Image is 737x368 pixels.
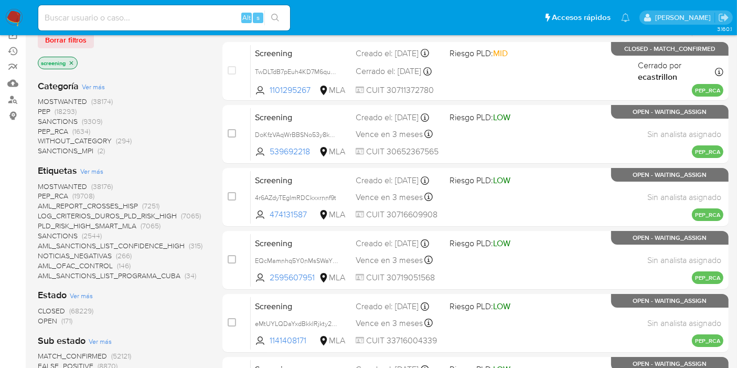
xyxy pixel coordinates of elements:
[264,10,286,25] button: search-icon
[38,11,290,25] input: Buscar usuario o caso...
[717,25,732,33] span: 3.160.1
[621,13,630,22] a: Notificaciones
[718,12,729,23] a: Salir
[655,13,714,23] p: ludmila.lanatti@mercadolibre.com
[242,13,251,23] span: Alt
[257,13,260,23] span: s
[552,12,611,23] span: Accesos rápidos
